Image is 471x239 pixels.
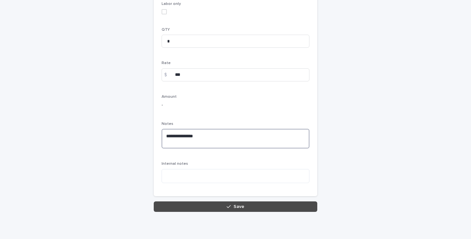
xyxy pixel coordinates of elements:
div: $ [162,68,175,81]
span: Rate [162,61,171,65]
span: Amount [162,95,177,99]
span: Notes [162,122,173,126]
span: Save [234,204,244,209]
button: Save [154,201,317,212]
p: - [162,102,309,109]
span: Internal notes [162,162,188,166]
span: Labor only [162,2,181,6]
span: QTY [162,28,170,32]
